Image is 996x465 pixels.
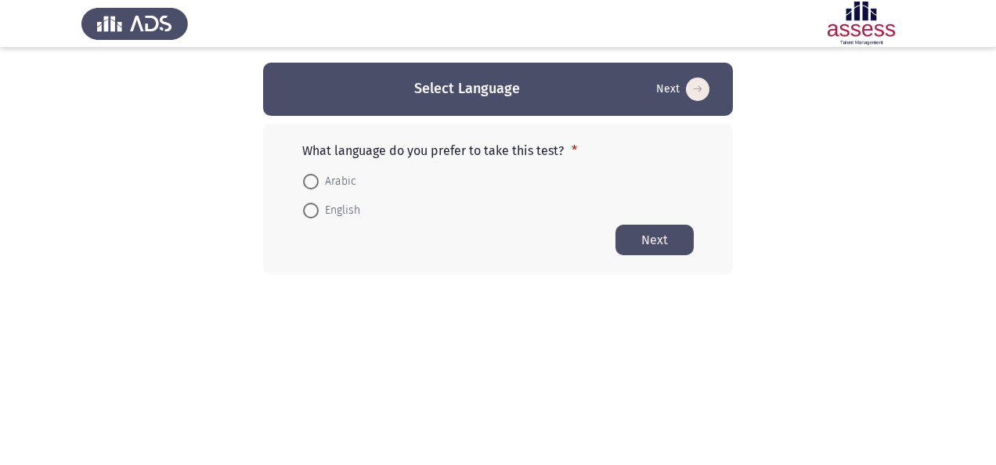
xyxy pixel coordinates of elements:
img: Assessment logo of ASSESS Focus 4 Module Assessment (EN/AR) (Advanced - IB) [808,2,915,45]
p: What language do you prefer to take this test? [302,143,694,158]
button: Start assessment [651,77,714,102]
img: Assess Talent Management logo [81,2,188,45]
span: English [319,201,360,220]
button: Start assessment [615,225,694,255]
span: Arabic [319,172,356,191]
h3: Select Language [414,79,520,99]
